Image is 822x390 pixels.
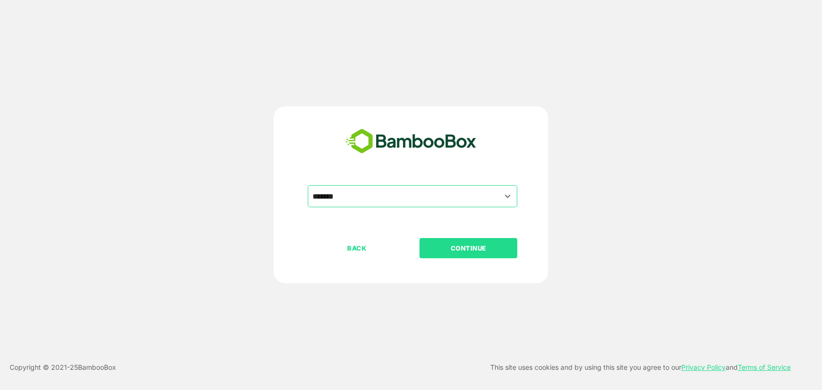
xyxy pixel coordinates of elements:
button: BACK [308,238,405,258]
p: CONTINUE [420,243,517,253]
img: bamboobox [340,126,482,157]
a: Privacy Policy [681,363,726,371]
button: CONTINUE [419,238,517,258]
button: Open [501,189,514,202]
p: Copyright © 2021- 25 BambooBox [10,362,116,373]
p: This site uses cookies and by using this site you agree to our and [490,362,791,373]
p: BACK [309,243,405,253]
a: Terms of Service [738,363,791,371]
